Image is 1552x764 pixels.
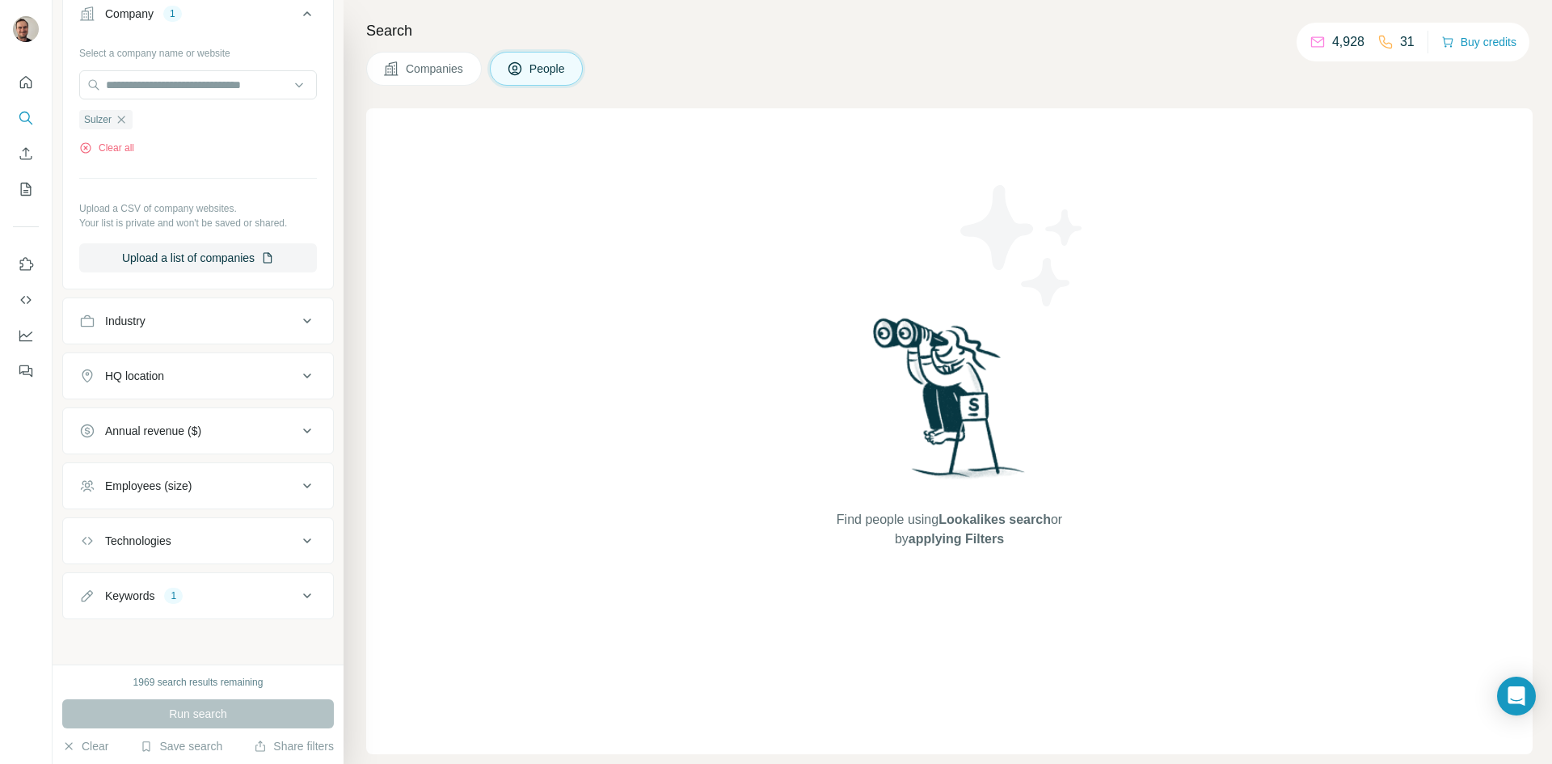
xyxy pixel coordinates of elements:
[105,478,192,494] div: Employees (size)
[63,466,333,505] button: Employees (size)
[938,513,1051,526] span: Lookalikes search
[79,201,317,216] p: Upload a CSV of company websites.
[13,175,39,204] button: My lists
[79,216,317,230] p: Your list is private and won't be saved or shared.
[909,532,1004,546] span: applying Filters
[140,738,222,754] button: Save search
[79,243,317,272] button: Upload a list of companies
[13,285,39,314] button: Use Surfe API
[866,314,1034,494] img: Surfe Illustration - Woman searching with binoculars
[406,61,465,77] span: Companies
[13,16,39,42] img: Avatar
[63,412,333,450] button: Annual revenue ($)
[105,588,154,604] div: Keywords
[164,589,183,603] div: 1
[366,19,1533,42] h4: Search
[13,357,39,386] button: Feedback
[105,368,164,384] div: HQ location
[105,6,154,22] div: Company
[84,112,112,127] span: Sulzer
[62,738,108,754] button: Clear
[950,173,1095,319] img: Surfe Illustration - Stars
[79,40,317,61] div: Select a company name or website
[105,533,171,549] div: Technologies
[529,61,567,77] span: People
[133,675,264,690] div: 1969 search results remaining
[1497,677,1536,715] div: Open Intercom Messenger
[13,103,39,133] button: Search
[63,357,333,395] button: HQ location
[63,576,333,615] button: Keywords1
[79,141,134,155] button: Clear all
[820,510,1078,549] span: Find people using or by
[1441,31,1516,53] button: Buy credits
[105,313,145,329] div: Industry
[13,68,39,97] button: Quick start
[254,738,334,754] button: Share filters
[13,321,39,350] button: Dashboard
[13,250,39,279] button: Use Surfe on LinkedIn
[63,302,333,340] button: Industry
[163,6,182,21] div: 1
[63,521,333,560] button: Technologies
[1400,32,1415,52] p: 31
[1332,32,1364,52] p: 4,928
[13,139,39,168] button: Enrich CSV
[105,423,201,439] div: Annual revenue ($)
